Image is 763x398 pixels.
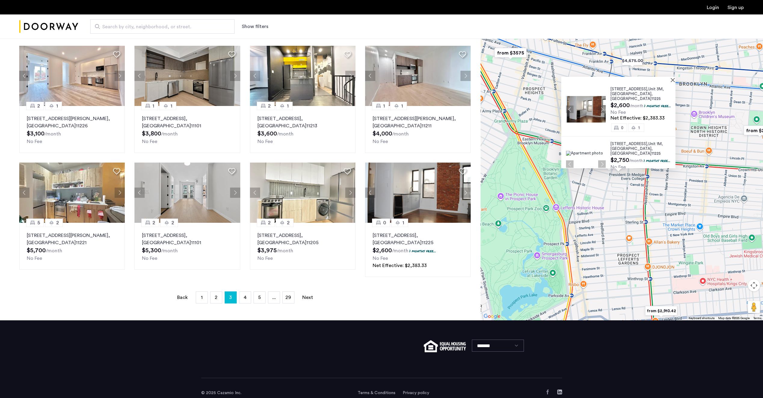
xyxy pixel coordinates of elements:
button: Drag Pegman onto the map to open Street View [748,301,760,313]
span: $3,800 [142,131,161,137]
a: Next [302,292,314,303]
button: Previous apartment [365,188,375,198]
a: Terms and conditions [358,390,395,396]
div: from $3575 [490,44,531,62]
span: [STREET_ADDRESS], [611,142,648,146]
a: 21[STREET_ADDRESS], [GEOGRAPHIC_DATA]11213No Fee [250,106,355,153]
p: [STREET_ADDRESS] 11101 [142,232,232,246]
img: Google [482,312,502,320]
p: 1 months free... [644,158,670,163]
span: [GEOGRAPHIC_DATA] [611,92,651,96]
a: LinkedIn [557,390,562,394]
button: Previous apartment [365,71,375,81]
span: 1 [201,295,203,300]
img: 2014_638569972946861949.jpeg [365,163,471,223]
a: 22[STREET_ADDRESS], [GEOGRAPHIC_DATA]11101No Fee [134,223,240,270]
sub: /month [161,248,178,253]
button: Previous apartment [250,188,260,198]
div: $4,675.00 [617,51,648,70]
span: No Fee [257,139,273,144]
button: Map camera controls [748,279,760,291]
span: 2 [287,219,290,226]
img: Apartment photo [566,151,606,177]
span: 1 [401,102,403,110]
span: $2,600 [611,102,630,108]
p: [STREET_ADDRESS] 11225 [373,232,463,246]
img: logo [19,15,78,38]
a: Facebook [545,390,550,394]
button: Previous apartment [566,106,574,113]
span: [STREET_ADDRESS], [611,87,648,91]
p: 1 months free... [644,103,671,108]
span: No Fee [27,256,42,261]
span: 2 [152,219,155,226]
span: No Fee [611,165,626,169]
span: © 2025 Cazamio Inc. [201,391,242,395]
a: 01[STREET_ADDRESS], [GEOGRAPHIC_DATA]112251 months free...No FeeNet Effective: $2,383.33 [365,223,471,277]
p: [STREET_ADDRESS] 11205 [257,232,348,246]
span: 2 [268,219,271,226]
span: $5,300 [142,247,161,253]
span: 5 [37,219,40,226]
div: from $2,910.42 [640,302,682,320]
span: 1 [171,102,172,110]
button: Close [672,78,676,82]
span: 29 [285,295,291,300]
span: 1 [383,102,385,110]
sub: /month [630,104,643,108]
img: 2014_638568465485218655.jpeg [19,46,125,106]
span: [GEOGRAPHIC_DATA] [611,147,651,151]
span: Net Effective: $2,383.33 [611,116,665,120]
span: 1 [638,126,640,130]
img: Apartment photo [566,96,606,123]
button: Next apartment [345,71,355,81]
span: No Fee [27,139,42,144]
p: [STREET_ADDRESS][PERSON_NAME] 11221 [27,232,117,246]
span: 1 [56,102,58,110]
p: [STREET_ADDRESS] 11213 [257,115,348,129]
a: Login [707,5,719,10]
span: 11225 [651,151,661,155]
sub: /month [45,132,61,136]
sub: /month [161,132,178,136]
span: No Fee [611,110,626,115]
span: No Fee [373,139,388,144]
span: 2 [56,219,59,226]
span: $2,600 [373,247,392,253]
a: 11[STREET_ADDRESS], [GEOGRAPHIC_DATA]11101No Fee [134,106,240,153]
img: 2013_638529689848884854.jpeg [365,46,471,106]
a: 52[STREET_ADDRESS][PERSON_NAME], [GEOGRAPHIC_DATA]11221No Fee [19,223,125,270]
button: Next apartment [598,160,606,168]
sub: /month [392,248,408,253]
button: Previous apartment [566,160,574,168]
button: Next apartment [460,188,471,198]
span: , [GEOGRAPHIC_DATA] [611,147,653,155]
span: No Fee [373,256,388,261]
select: Language select [472,340,524,352]
button: Previous apartment [134,71,145,81]
span: 0 [621,126,623,130]
sub: /month [277,132,294,136]
span: Map data ©2025 Google [718,317,750,320]
span: 4 [244,295,247,300]
a: Back [177,292,189,303]
p: 1 months free... [409,248,436,253]
button: Keyboard shortcuts [689,316,715,320]
a: 11[STREET_ADDRESS][PERSON_NAME], [GEOGRAPHIC_DATA]11211No Fee [365,106,471,153]
img: dc6efc1f-24ba-4395-9182-45437e21be9a_638884435193081359.jpeg [250,163,356,223]
span: 1 [152,102,154,110]
span: Unit 3M, [648,87,664,91]
button: Previous apartment [19,188,29,198]
span: 2 [171,219,174,226]
a: Privacy policy [403,390,429,396]
span: Net Effective: $2,383.33 [373,263,427,268]
span: $5,700 [27,247,46,253]
input: Apartment Search [90,19,235,34]
button: Next apartment [115,188,125,198]
img: 2013_638469739339325643.jpeg [134,46,240,106]
span: 2 [215,295,217,300]
a: 22[STREET_ADDRESS], [GEOGRAPHIC_DATA]11205No Fee [250,223,355,270]
button: Previous apartment [250,71,260,81]
button: Next apartment [115,71,125,81]
span: ... [272,295,276,300]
